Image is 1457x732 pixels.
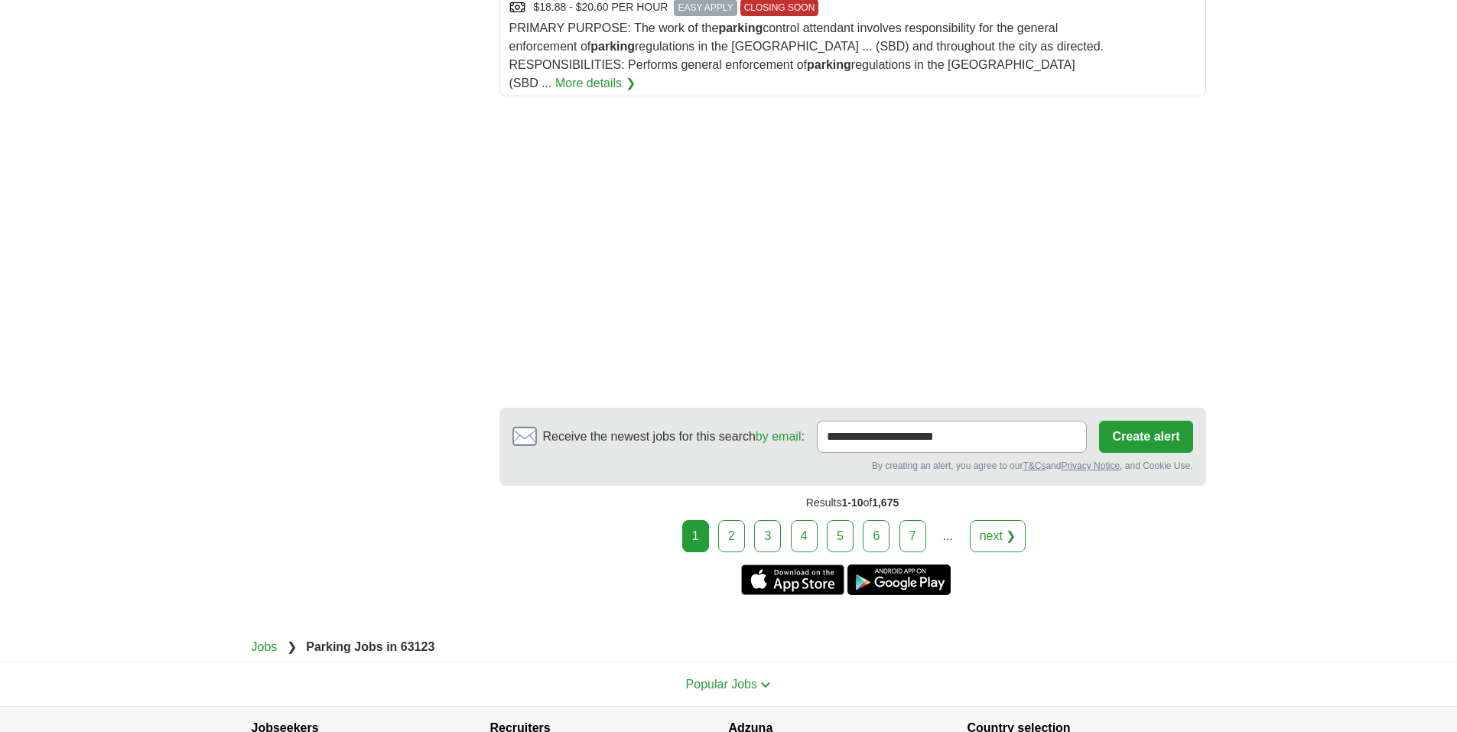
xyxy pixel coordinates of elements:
[827,520,854,552] a: 5
[807,58,851,71] strong: parking
[863,520,889,552] a: 6
[590,40,635,53] strong: parking
[847,564,951,595] a: Get the Android app
[682,520,709,552] div: 1
[756,430,802,443] a: by email
[1061,460,1120,471] a: Privacy Notice
[555,74,636,93] a: More details ❯
[499,109,1206,395] iframe: Ads by Google
[686,678,757,691] span: Popular Jobs
[970,520,1026,552] a: next ❯
[1099,421,1192,453] button: Create alert
[741,564,844,595] a: Get the iPhone app
[543,428,805,446] span: Receive the newest jobs for this search :
[718,520,745,552] a: 2
[1023,460,1046,471] a: T&Cs
[899,520,926,552] a: 7
[509,21,1104,89] span: PRIMARY PURPOSE: The work of the control attendant involves responsibility for the general enforc...
[760,682,771,688] img: toggle icon
[512,459,1193,473] div: By creating an alert, you agree to our and , and Cookie Use.
[932,521,963,551] div: ...
[841,496,863,509] span: 1-10
[287,640,297,653] span: ❯
[791,520,818,552] a: 4
[499,486,1206,520] div: Results of
[718,21,763,34] strong: parking
[754,520,781,552] a: 3
[872,496,899,509] span: 1,675
[306,640,434,653] strong: Parking Jobs in 63123
[252,640,278,653] a: Jobs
